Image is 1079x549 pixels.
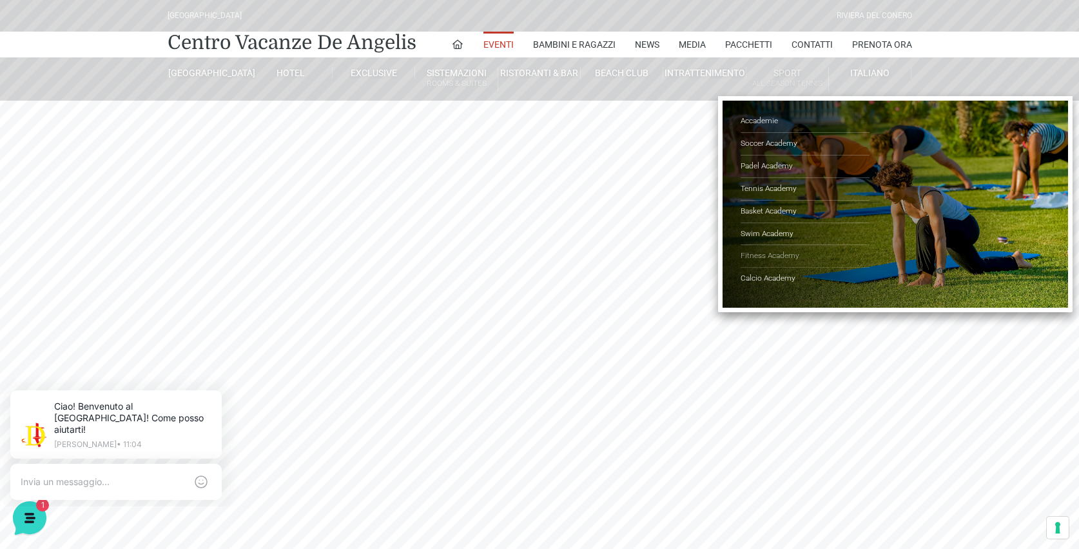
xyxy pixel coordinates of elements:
[62,66,219,74] p: [PERSON_NAME] • 11:04
[203,124,237,135] p: 1 mese fa
[29,242,211,255] input: Cerca un articolo...
[21,103,110,114] span: Le tue conversazioni
[10,499,49,537] iframe: Customerly Messenger Launcher
[39,432,61,444] p: Home
[581,67,663,79] a: Beach Club
[168,67,250,79] a: [GEOGRAPHIC_DATA]
[168,30,416,55] a: Centro Vacanze De Angelis
[533,32,616,57] a: Bambini e Ragazzi
[199,432,217,444] p: Aiuto
[10,414,90,444] button: Home
[829,67,911,79] a: Italiano
[250,67,333,79] a: Hotel
[498,67,581,79] a: Ristoranti & Bar
[28,48,54,74] img: light
[168,10,242,22] div: [GEOGRAPHIC_DATA]
[725,32,772,57] a: Pacchetti
[333,67,415,79] a: Exclusive
[746,77,828,90] small: All Season Tennis
[483,32,514,57] a: Eventi
[415,67,498,91] a: SistemazioniRooms & Suites
[10,57,217,83] p: La nostra missione è rendere la tua esperienza straordinaria!
[837,10,912,22] div: Riviera Del Conero
[54,139,195,152] p: Ciao! Benvenuto al [GEOGRAPHIC_DATA]! Come posso aiutarti!
[741,155,870,178] a: Padel Academy
[62,26,219,61] p: Ciao! Benvenuto al [GEOGRAPHIC_DATA]! Come posso aiutarti!
[415,77,497,90] small: Rooms & Suites
[741,110,870,133] a: Accademie
[21,125,46,151] img: light
[137,214,237,225] a: Apri Centro Assistenza
[792,32,833,57] a: Contatti
[90,414,169,444] button: 1Messaggi
[746,67,829,91] a: SportAll Season Tennis
[635,32,659,57] a: News
[741,223,870,246] a: Swim Academy
[115,103,237,114] a: [DEMOGRAPHIC_DATA] tutto
[852,32,912,57] a: Prenota Ora
[224,139,237,152] span: 1
[15,119,242,157] a: [PERSON_NAME]Ciao! Benvenuto al [GEOGRAPHIC_DATA]! Come posso aiutarti!1 mese fa1
[741,201,870,223] a: Basket Academy
[741,245,870,268] a: Fitness Academy
[129,413,138,422] span: 1
[663,67,746,79] a: Intrattenimento
[21,163,237,188] button: Inizia una conversazione
[741,133,870,155] a: Soccer Academy
[1047,517,1069,539] button: Le tue preferenze relative al consenso per le tecnologie di tracciamento
[21,214,101,225] span: Trova una risposta
[741,178,870,201] a: Tennis Academy
[54,124,195,137] span: [PERSON_NAME]
[679,32,706,57] a: Media
[112,432,146,444] p: Messaggi
[10,10,217,52] h2: Ciao da De Angelis Resort 👋
[850,68,889,78] span: Italiano
[741,268,870,290] a: Calcio Academy
[84,170,190,181] span: Inizia una conversazione
[168,414,248,444] button: Aiuto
